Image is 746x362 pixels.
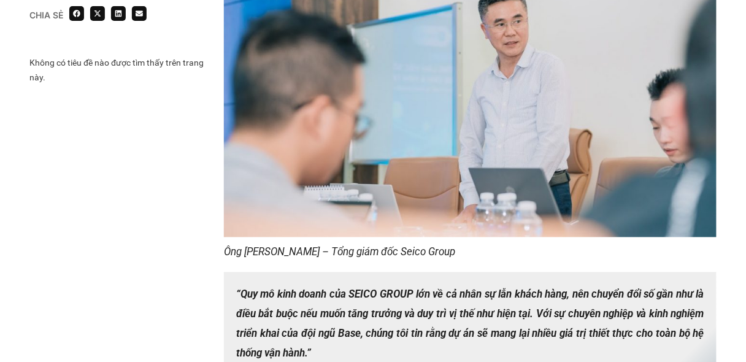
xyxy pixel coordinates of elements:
[29,11,63,20] div: Chia sẻ
[29,55,212,85] div: Không có tiêu đề nào được tìm thấy trên trang này.
[111,6,126,21] div: Share on linkedin
[90,6,105,21] div: Share on x-twitter
[69,6,84,21] div: Share on facebook
[132,6,147,21] div: Share on email
[224,246,455,258] em: Ông [PERSON_NAME] – Tổng giám đốc Seico Group
[236,288,704,360] strong: “Quy mô kinh doanh của SEICO GROUP lớn về cả nhân sự lẫn khách hàng, nên chuyển đổi số gần như là...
